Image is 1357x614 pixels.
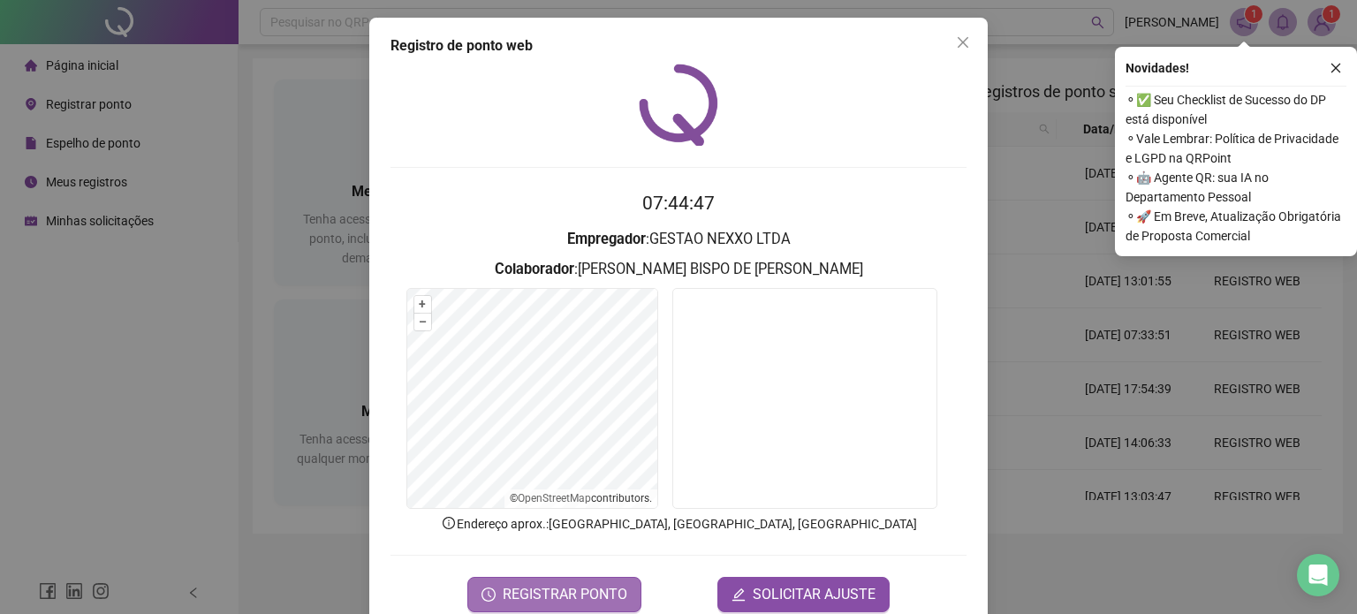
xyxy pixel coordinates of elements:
[1126,90,1346,129] span: ⚬ ✅ Seu Checklist de Sucesso do DP está disponível
[390,258,967,281] h3: : [PERSON_NAME] BISPO DE [PERSON_NAME]
[1126,129,1346,168] span: ⚬ Vale Lembrar: Política de Privacidade e LGPD na QRPoint
[717,577,890,612] button: editSOLICITAR AJUSTE
[753,584,876,605] span: SOLICITAR AJUSTE
[495,261,574,277] strong: Colaborador
[1330,62,1342,74] span: close
[949,28,977,57] button: Close
[390,514,967,534] p: Endereço aprox. : [GEOGRAPHIC_DATA], [GEOGRAPHIC_DATA], [GEOGRAPHIC_DATA]
[642,193,715,214] time: 07:44:47
[503,584,627,605] span: REGISTRAR PONTO
[1126,168,1346,207] span: ⚬ 🤖 Agente QR: sua IA no Departamento Pessoal
[639,64,718,146] img: QRPoint
[481,587,496,602] span: clock-circle
[1126,207,1346,246] span: ⚬ 🚀 Em Breve, Atualização Obrigatória de Proposta Comercial
[414,296,431,313] button: +
[1126,58,1189,78] span: Novidades !
[567,231,646,247] strong: Empregador
[390,35,967,57] div: Registro de ponto web
[414,314,431,330] button: –
[390,228,967,251] h3: : GESTAO NEXXO LTDA
[441,515,457,531] span: info-circle
[732,587,746,602] span: edit
[510,492,652,504] li: © contributors.
[467,577,641,612] button: REGISTRAR PONTO
[518,492,591,504] a: OpenStreetMap
[956,35,970,49] span: close
[1297,554,1339,596] div: Open Intercom Messenger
